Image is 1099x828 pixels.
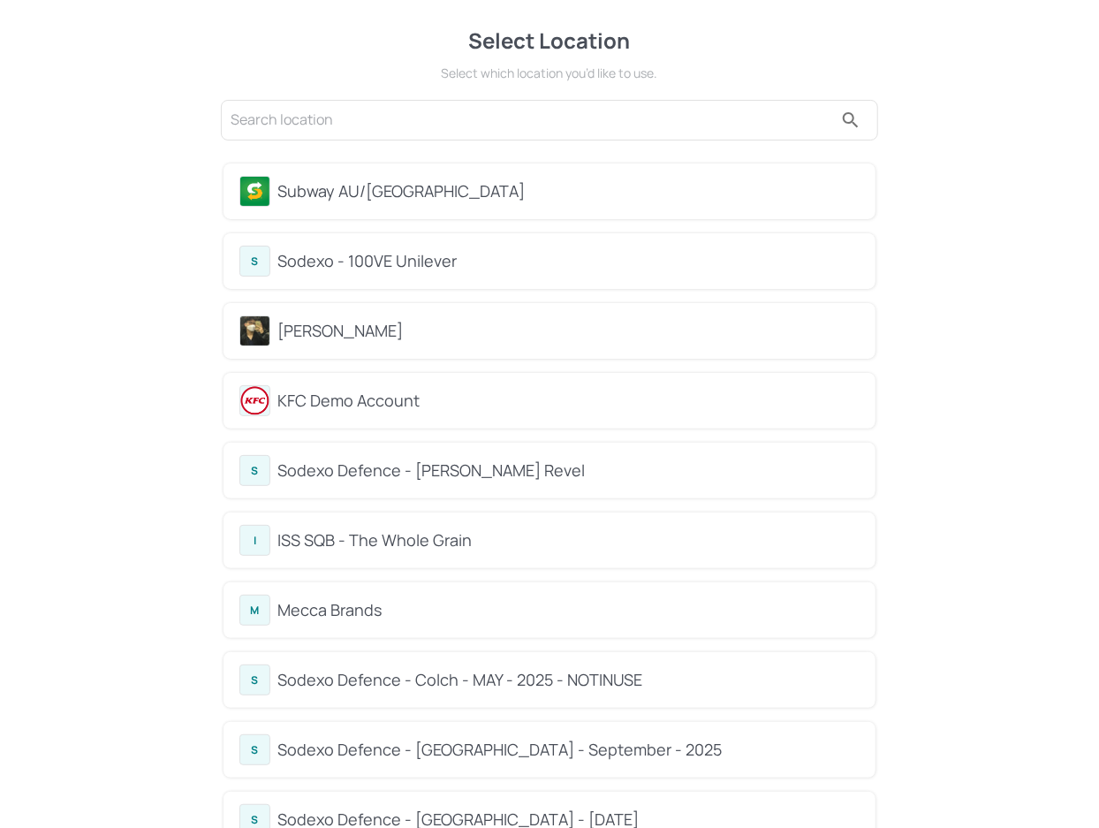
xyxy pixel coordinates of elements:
div: S [239,246,270,277]
img: avatar [240,316,269,346]
input: Search location [231,106,833,134]
div: Select Location [218,25,881,57]
div: M [239,595,270,626]
div: ISS SQB - The Whole Grain [277,528,860,552]
div: [PERSON_NAME] [277,319,860,343]
img: avatar [240,177,269,206]
div: S [239,455,270,486]
button: search [833,103,868,138]
div: Sodexo Defence - [GEOGRAPHIC_DATA] - September - 2025 [277,738,860,762]
div: Sodexo Defence - Colch - MAY - 2025 - NOTINUSE [277,668,860,692]
div: Select which location you’d like to use. [218,64,881,82]
div: Sodexo - 100VE Unilever [277,249,860,273]
div: KFC Demo Account [277,389,860,413]
div: I [239,525,270,556]
div: S [239,665,270,695]
div: S [239,734,270,765]
div: Sodexo Defence - [PERSON_NAME] Revel [277,459,860,482]
img: avatar [240,386,269,415]
div: Subway AU/[GEOGRAPHIC_DATA] [277,179,860,203]
div: Mecca Brands [277,598,860,622]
